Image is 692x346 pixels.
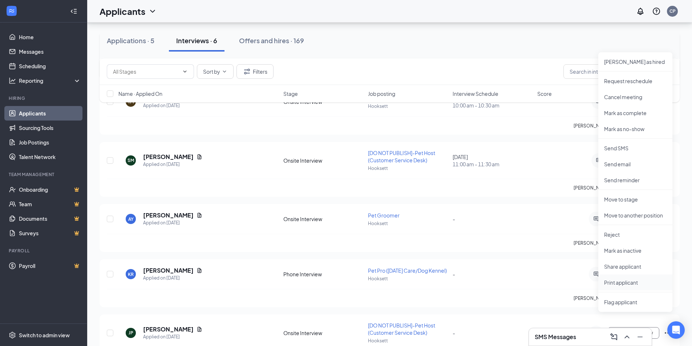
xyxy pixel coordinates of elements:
div: KR [128,271,134,277]
svg: Document [197,154,202,160]
button: ChevronUp [621,331,633,343]
span: Sort by [203,69,220,74]
div: Applied on [DATE] [143,161,202,168]
p: [PERSON_NAME] has applied more than . [574,123,672,129]
span: Pet Pro ([DATE] Care/Dog Kennel) [368,267,447,274]
a: Scheduling [19,59,81,73]
div: Applied on [DATE] [143,219,202,227]
span: Name · Applied On [118,90,162,97]
div: SM [128,157,134,163]
input: All Stages [113,68,179,76]
svg: ActiveChat [594,158,603,163]
svg: ChevronDown [148,7,157,16]
div: CP [669,8,676,14]
div: Open Intercom Messenger [667,321,685,339]
div: Onsite Interview [283,215,364,223]
span: - [453,330,455,336]
a: Messages [19,44,81,59]
a: TeamCrown [19,197,81,211]
svg: Document [197,212,202,218]
div: Applied on [DATE] [143,274,202,282]
input: Search in interviews [563,64,672,79]
div: Reporting [19,77,81,84]
span: [DO NOT PUBLISH]-Pet Host (Customer Service Desk) [368,322,435,336]
div: Onsite Interview [283,157,364,164]
span: 11:00 am - 11:30 am [453,160,533,168]
svg: ActiveChat [592,216,600,222]
svg: Ellipses [664,329,672,337]
button: Schedule interview [608,327,659,339]
button: Minimize [634,331,646,343]
span: Pet Groomer [368,212,400,219]
p: [PERSON_NAME] has applied more than . [574,295,672,301]
svg: Document [197,268,202,273]
div: Interviews · 6 [176,36,217,45]
svg: ChevronUp [623,333,631,341]
p: [PERSON_NAME] has applied more than . [574,185,672,191]
a: Job Postings [19,135,81,150]
h5: [PERSON_NAME] [143,211,194,219]
a: OnboardingCrown [19,182,81,197]
a: SurveysCrown [19,226,81,240]
span: Stage [283,90,298,97]
h1: Applicants [100,5,145,17]
div: Phone Interview [283,270,364,278]
svg: Settings [9,331,16,339]
div: Offers and hires · 169 [239,36,304,45]
p: Hooksett [368,338,448,344]
p: Hooksett [368,220,448,227]
span: - [453,216,455,222]
svg: ComposeMessage [610,333,618,341]
span: Interview Schedule [453,90,498,97]
div: JP [129,330,133,336]
a: Home [19,30,81,44]
button: Sort byChevronDown [197,64,234,79]
svg: Document [197,326,202,332]
button: ComposeMessage [608,331,620,343]
p: Hooksett [368,165,448,171]
p: [PERSON_NAME] has applied more than . [574,240,672,246]
svg: Minimize [636,333,644,341]
p: Hooksett [368,276,448,282]
div: Switch to admin view [19,331,70,339]
a: DocumentsCrown [19,211,81,226]
div: Onsite Interview [283,329,364,337]
div: [DATE] [453,153,533,168]
svg: ChevronDown [222,69,227,74]
button: Filter Filters [236,64,274,79]
span: Score [537,90,552,97]
svg: ActiveChat [592,271,600,277]
h5: [PERSON_NAME] [143,153,194,161]
svg: QuestionInfo [652,7,661,16]
svg: WorkstreamLogo [8,7,15,15]
h5: [PERSON_NAME] [143,266,194,274]
svg: ChevronDown [182,69,188,74]
div: Applications · 5 [107,36,154,45]
div: Applied on [DATE] [143,333,202,341]
a: PayrollCrown [19,259,81,273]
span: - [453,271,455,277]
div: Hiring [9,95,80,101]
a: Applicants [19,106,81,121]
div: Payroll [9,248,80,254]
span: Job posting [368,90,395,97]
a: Talent Network [19,150,81,164]
svg: Analysis [9,77,16,84]
a: Sourcing Tools [19,121,81,135]
svg: Filter [243,67,251,76]
div: AY [128,216,134,222]
svg: Collapse [70,8,77,15]
h5: [PERSON_NAME] [143,325,194,333]
div: Team Management [9,171,80,178]
span: [DO NOT PUBLISH]-Pet Host (Customer Service Desk) [368,150,435,163]
svg: Notifications [636,7,645,16]
h3: SMS Messages [535,333,576,341]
